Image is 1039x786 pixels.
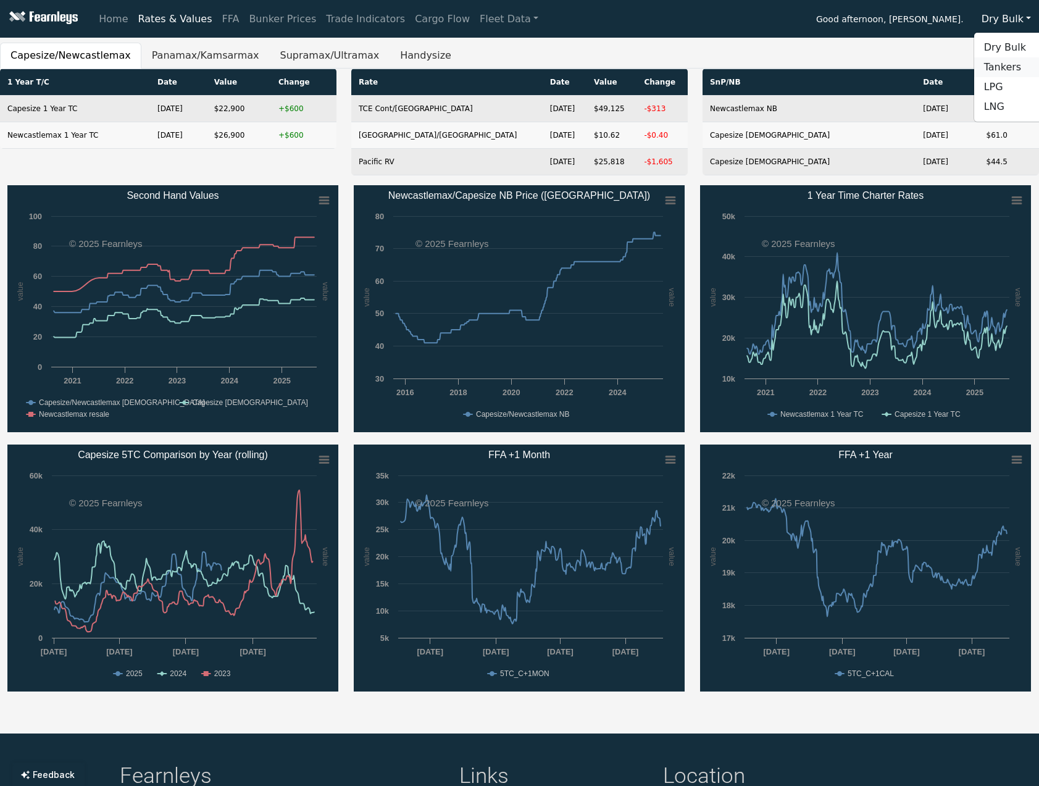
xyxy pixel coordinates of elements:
[376,606,390,616] text: 10k
[816,10,964,31] span: Good afternoon, [PERSON_NAME].
[916,69,978,96] th: Date
[700,445,1031,692] svg: FFA +1 Year
[375,374,384,383] text: 30
[15,547,25,566] text: value
[500,669,549,678] text: 5TC_C+1MON
[722,374,736,383] text: 10k
[354,445,685,692] svg: FFA +1 Month
[722,503,736,512] text: 21k
[547,647,573,656] text: [DATE]
[708,288,717,307] text: value
[838,449,893,460] text: FFA +1 Year
[351,149,543,175] td: Pacific RV
[556,388,573,397] text: 2022
[636,69,688,96] th: Change
[636,122,688,149] td: -$0.40
[375,212,384,221] text: 80
[150,96,207,122] td: [DATE]
[150,122,207,149] td: [DATE]
[396,388,414,397] text: 2016
[207,69,271,96] th: Value
[979,122,1039,149] td: $61.0
[362,547,371,566] text: value
[376,525,390,534] text: 25k
[94,7,133,31] a: Home
[703,122,916,149] td: Capesize [DEMOGRAPHIC_DATA]
[488,449,550,460] text: FFA +1 Month
[269,43,390,69] button: Supramax/Ultramax
[586,122,636,149] td: $10.62
[271,96,336,122] td: +$600
[39,398,205,407] text: Capesize/Newcastlemax [DEMOGRAPHIC_DATA]
[1014,547,1023,566] text: value
[192,398,308,407] text: Capesize [DEMOGRAPHIC_DATA]
[916,149,978,175] td: [DATE]
[916,122,978,149] td: [DATE]
[380,633,390,643] text: 5k
[390,43,462,69] button: Handysize
[240,647,265,656] text: [DATE]
[375,277,384,286] text: 60
[762,238,835,249] text: © 2025 Fearnleys
[636,149,688,175] td: -$1,605
[375,244,384,253] text: 70
[33,332,42,341] text: 20
[7,185,338,432] svg: Second Hand Values
[33,241,42,251] text: 80
[39,410,109,419] text: Newcastlemax resale
[543,149,586,175] td: [DATE]
[29,212,42,221] text: 100
[127,190,219,201] text: Second Hand Values
[33,302,42,311] text: 40
[703,149,916,175] td: Capesize [DEMOGRAPHIC_DATA]
[376,471,390,480] text: 35k
[807,190,924,201] text: 1 Year Time Charter Rates
[667,547,677,566] text: value
[410,7,475,31] a: Cargo Flow
[722,471,736,480] text: 22k
[1014,288,1023,307] text: value
[30,471,43,480] text: 60k
[150,69,207,96] th: Date
[722,252,736,261] text: 40k
[354,185,685,432] svg: Newcastlemax/Capesize NB Price (China)
[126,669,143,678] text: 2025
[207,122,271,149] td: $26,900
[375,341,384,351] text: 40
[417,647,443,656] text: [DATE]
[321,282,330,301] text: value
[271,69,336,96] th: Change
[543,69,586,96] th: Date
[703,96,916,122] td: Newcastlemax NB
[273,376,291,385] text: 2025
[169,376,186,385] text: 2023
[762,498,835,508] text: © 2025 Fearnleys
[38,633,43,643] text: 0
[271,122,336,149] td: +$600
[757,388,774,397] text: 2021
[133,7,217,31] a: Rates & Values
[351,122,543,149] td: [GEOGRAPHIC_DATA]/[GEOGRAPHIC_DATA]
[173,647,199,656] text: [DATE]
[722,212,736,221] text: 50k
[415,238,489,249] text: © 2025 Fearnleys
[376,552,390,561] text: 20k
[703,69,916,96] th: SnP/NB
[636,96,688,122] td: -$313
[586,69,636,96] th: Value
[722,293,736,302] text: 30k
[6,11,78,27] img: Fearnleys Logo
[244,7,321,31] a: Bunker Prices
[586,96,636,122] td: $49,125
[375,309,384,318] text: 50
[895,410,961,419] text: Capesize 1 Year TC
[214,669,231,678] text: 2023
[722,568,736,577] text: 19k
[7,445,338,692] svg: Capesize 5TC Comparison by Year (rolling)
[667,288,677,307] text: value
[221,376,239,385] text: 2024
[351,96,543,122] td: TCE Cont/[GEOGRAPHIC_DATA]
[829,647,855,656] text: [DATE]
[362,288,371,307] text: value
[415,498,489,508] text: © 2025 Fearnleys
